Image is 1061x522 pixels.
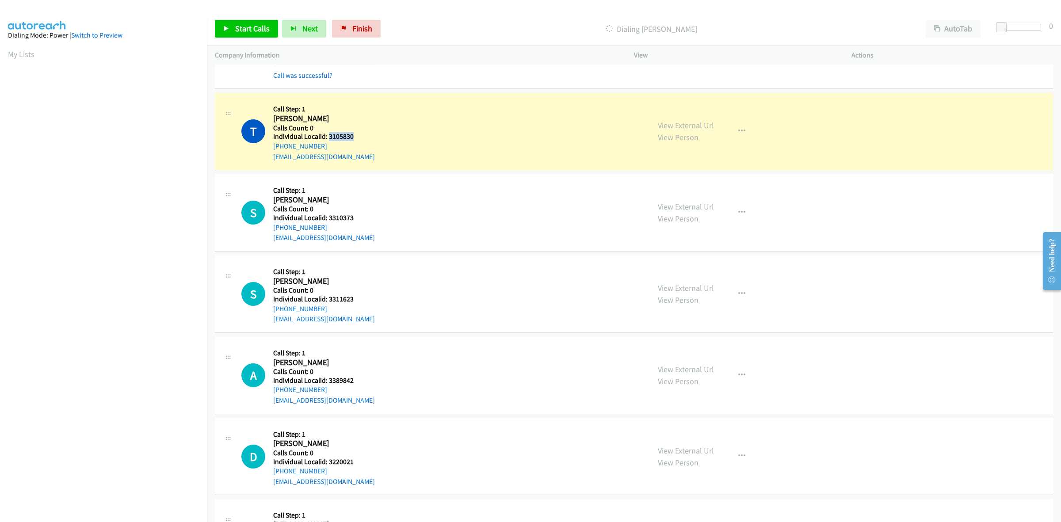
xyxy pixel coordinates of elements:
h1: S [241,201,265,225]
a: [PHONE_NUMBER] [273,385,327,394]
h5: Call Step: 1 [273,430,375,439]
h5: Calls Count: 0 [273,286,375,295]
h5: Call Step: 1 [273,105,375,114]
a: My Lists [8,49,34,59]
h1: D [241,445,265,469]
h5: Individual Localid: 3389842 [273,376,375,385]
h5: Call Step: 1 [273,267,375,276]
a: View External Url [658,120,714,130]
a: [EMAIL_ADDRESS][DOMAIN_NAME] [273,396,375,404]
h5: Calls Count: 0 [273,367,375,376]
h5: Individual Localid: 3105830 [273,132,375,141]
div: 0 [1049,20,1053,32]
h5: Call Step: 1 [273,511,424,520]
h2: [PERSON_NAME] [273,114,358,124]
h5: Individual Localid: 3311623 [273,295,375,304]
a: [PHONE_NUMBER] [273,467,327,475]
div: Dialing Mode: Power | [8,30,199,41]
button: AutoTab [926,20,981,38]
h5: Individual Localid: 3220021 [273,457,375,466]
h2: [PERSON_NAME] [273,438,358,449]
a: View Person [658,132,698,142]
a: [PHONE_NUMBER] [273,305,327,313]
a: View External Url [658,202,714,212]
div: The call is yet to be attempted [241,445,265,469]
h1: A [241,363,265,387]
h5: Individual Localid: 3310373 [273,213,375,222]
a: [EMAIL_ADDRESS][DOMAIN_NAME] [273,152,375,161]
h2: [PERSON_NAME] [273,358,358,368]
a: Start Calls [215,20,278,38]
a: View External Url [658,446,714,456]
a: Finish [332,20,381,38]
p: View [634,50,836,61]
a: [EMAIL_ADDRESS][DOMAIN_NAME] [273,315,375,323]
a: [EMAIL_ADDRESS][DOMAIN_NAME] [273,477,375,486]
div: The call is yet to be attempted [241,282,265,306]
h1: T [241,119,265,143]
iframe: Dialpad [8,68,207,488]
a: View External Url [658,364,714,374]
h2: [PERSON_NAME] [273,276,358,286]
p: Company Information [215,50,618,61]
p: Actions [851,50,1053,61]
span: Next [302,23,318,34]
a: View Person [658,376,698,386]
h5: Calls Count: 0 [273,449,375,457]
a: Call was successful? [273,71,332,80]
iframe: Resource Center [1035,226,1061,296]
h5: Calls Count: 0 [273,124,375,133]
a: View Person [658,457,698,468]
h5: Call Step: 1 [273,349,375,358]
div: The call is yet to be attempted [241,363,265,387]
div: Delay between calls (in seconds) [1000,24,1041,31]
h2: [PERSON_NAME] [273,195,358,205]
a: View Person [658,295,698,305]
a: Switch to Preview [71,31,122,39]
div: The call is yet to be attempted [241,201,265,225]
a: [PHONE_NUMBER] [273,223,327,232]
span: Start Calls [235,23,270,34]
h1: S [241,282,265,306]
a: [EMAIL_ADDRESS][DOMAIN_NAME] [273,233,375,242]
a: View External Url [658,283,714,293]
h5: Calls Count: 0 [273,205,375,213]
h5: Call Step: 1 [273,186,375,195]
a: View Person [658,213,698,224]
p: Dialing [PERSON_NAME] [393,23,910,35]
span: Finish [352,23,372,34]
a: [PHONE_NUMBER] [273,142,327,150]
button: Next [282,20,326,38]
